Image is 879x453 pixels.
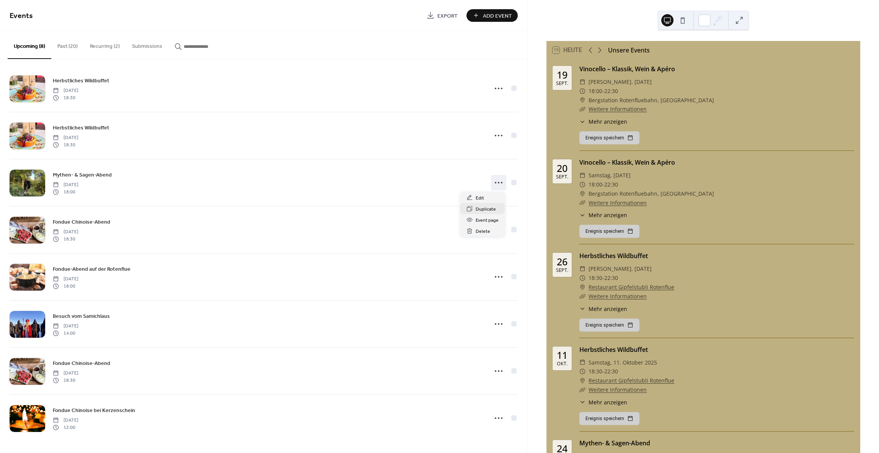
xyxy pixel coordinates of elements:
span: Event page [476,216,499,224]
span: [PERSON_NAME], [DATE] [589,77,652,87]
div: ​ [579,376,585,385]
button: ​Mehr anzeigen [579,118,627,126]
span: Samstag, 11. Oktober 2025 [589,358,657,367]
div: ​ [579,118,585,126]
button: Ereignis speichern [579,412,639,425]
a: Vinocello – Klassik, Wein & Apéro [579,158,675,167]
div: Sept. [556,81,568,86]
button: Recurring (2) [84,31,126,58]
span: Events [10,8,33,23]
button: ​Mehr anzeigen [579,211,627,219]
span: 14:00 [53,330,78,337]
span: 18:30 [53,141,78,148]
span: Delete [476,227,490,235]
div: ​ [579,273,585,283]
span: [PERSON_NAME], [DATE] [589,264,652,273]
div: Sept. [556,175,568,180]
button: ​Mehr anzeigen [579,305,627,313]
span: Duplicate [476,205,496,213]
a: Export [421,9,463,22]
span: Mehr anzeigen [589,305,627,313]
a: Fondue-Abend auf der Rotenflue [53,265,130,273]
span: 22:30 [604,273,618,283]
a: Herbstliches Wildbuffet [579,252,648,260]
div: ​ [579,283,585,292]
div: ​ [579,305,585,313]
a: Herbstliches Wildbuffet [53,76,109,85]
a: Fondue Chinoise-Abend [53,218,110,226]
div: Sept. [556,268,568,273]
div: Unsere Events [608,46,650,55]
div: ​ [579,292,585,301]
div: 19 [557,70,568,80]
button: Submissions [126,31,168,58]
button: Upcoming (8) [8,31,51,59]
span: 18:30 [53,377,78,384]
a: Restaurant Gipfelstubli Rotenflue [589,376,674,385]
div: ​ [579,77,585,87]
span: Bergstation Rotenfluebahn, [GEOGRAPHIC_DATA] [589,189,714,198]
div: ​ [579,87,585,96]
a: Fondue Chinoise bei Kerzenschein [53,406,135,415]
a: Weitere Informationen [589,293,647,300]
span: [DATE] [53,370,78,377]
a: Mythen- & Sagen-Abend [53,170,112,179]
span: [DATE] [53,417,78,424]
span: - [602,87,604,96]
div: ​ [579,264,585,273]
span: 22:30 [604,367,618,376]
div: 11 [557,350,568,360]
span: Bergstation Rotenfluebahn, [GEOGRAPHIC_DATA] [589,96,714,105]
span: [DATE] [53,134,78,141]
span: 22:30 [604,180,618,189]
div: ​ [579,198,585,208]
a: Weitere Informationen [589,105,647,113]
button: Ereignis speichern [579,225,639,238]
div: Mythen- & Sagen-Abend [579,438,854,448]
span: Mehr anzeigen [589,211,627,219]
span: Mehr anzeigen [589,118,627,126]
div: ​ [579,385,585,394]
span: Mehr anzeigen [589,398,627,406]
div: ​ [579,358,585,367]
div: ​ [579,211,585,219]
span: 18:30 [589,273,602,283]
span: 12:00 [53,424,78,431]
span: Add Event [483,12,512,20]
div: ​ [579,96,585,105]
span: - [602,273,604,283]
span: 18:00 [589,87,602,96]
span: Mythen- & Sagen-Abend [53,171,112,179]
div: ​ [579,171,585,180]
span: 18:00 [53,283,78,289]
a: Restaurant Gipfelstubli Rotenflue [589,283,674,292]
div: ​ [579,180,585,189]
button: Ereignis speichern [579,131,639,144]
span: - [602,367,604,376]
button: ​Mehr anzeigen [579,398,627,406]
span: [DATE] [53,229,78,235]
span: Herbstliches Wildbuffet [53,77,109,85]
div: Okt. [557,361,568,366]
a: Vinocello – Klassik, Wein & Apéro [579,65,675,73]
span: [DATE] [53,323,78,330]
span: Herbstliches Wildbuffet [53,124,109,132]
a: Weitere Informationen [589,386,647,393]
span: 18:00 [589,180,602,189]
button: Past (20) [51,31,84,58]
div: 20 [557,164,568,173]
button: Add Event [466,9,518,22]
div: ​ [579,105,585,114]
div: ​ [579,367,585,376]
a: Besuch vom Samichlaus [53,312,110,321]
span: Export [437,12,458,20]
div: ​ [579,189,585,198]
a: Fondue Chinoise-Abend [53,359,110,368]
span: Samstag, [DATE] [589,171,631,180]
a: Herbstliches Wildbuffet [53,123,109,132]
span: - [602,180,604,189]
